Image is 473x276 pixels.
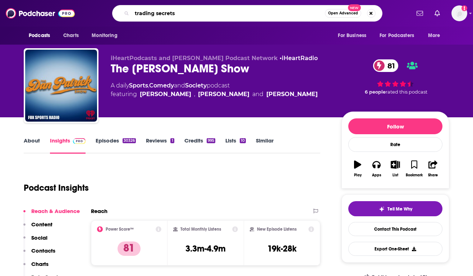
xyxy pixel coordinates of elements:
[451,5,467,21] img: User Profile
[333,29,375,42] button: open menu
[406,173,423,177] div: Bookmark
[23,221,52,234] button: Content
[24,182,89,193] h1: Podcast Insights
[338,31,366,41] span: For Business
[280,55,318,62] span: •
[373,59,399,72] a: 81
[386,156,405,182] button: List
[174,82,185,89] span: and
[31,247,55,254] p: Contacts
[428,173,438,177] div: Share
[423,29,449,42] button: open menu
[348,118,442,134] button: Follow
[148,82,149,89] span: ,
[348,222,442,236] a: Contact This Podcast
[387,206,412,212] span: Tell Me Why
[240,138,246,143] div: 10
[31,208,80,214] p: Reach & Audience
[392,173,398,177] div: List
[24,137,40,154] a: About
[23,247,55,261] button: Contacts
[451,5,467,21] button: Show profile menu
[451,5,467,21] span: Logged in as autumncomm
[461,5,467,11] svg: Add a profile image
[146,137,174,154] a: Reviews1
[348,137,442,152] div: Rate
[365,89,386,95] span: 6 people
[380,31,414,41] span: For Podcasters
[198,90,249,99] a: Jim Jackson
[386,89,427,95] span: rated this podcast
[424,156,442,182] button: Share
[132,8,325,19] input: Search podcasts, credits, & more...
[252,90,263,99] span: and
[96,137,136,154] a: Episodes30326
[111,90,318,99] span: featuring
[118,241,141,256] p: 81
[23,261,49,274] button: Charts
[348,242,442,256] button: Export One-Sheet
[31,261,49,267] p: Charts
[380,59,399,72] span: 81
[63,31,79,41] span: Charts
[185,243,226,254] h3: 3.3m-4.9m
[24,29,59,42] button: open menu
[73,138,86,144] img: Podchaser Pro
[256,137,274,154] a: Similar
[348,4,361,11] span: New
[428,31,440,41] span: More
[194,90,195,99] span: ,
[325,9,361,18] button: Open AdvancedNew
[257,227,297,232] h2: New Episode Listens
[328,12,358,15] span: Open Advanced
[180,227,221,232] h2: Total Monthly Listens
[50,137,86,154] a: InsightsPodchaser Pro
[170,138,174,143] div: 1
[91,208,107,214] h2: Reach
[267,243,297,254] h3: 19k-28k
[111,55,278,62] span: iHeartPodcasts and [PERSON_NAME] Podcast Network
[414,7,426,19] a: Show notifications dropdown
[6,6,75,20] img: Podchaser - Follow, Share and Rate Podcasts
[372,173,381,177] div: Apps
[367,156,386,182] button: Apps
[31,234,47,241] p: Social
[149,82,174,89] a: Comedy
[23,234,47,248] button: Social
[405,156,423,182] button: Bookmark
[111,81,318,99] div: A daily podcast
[341,55,449,99] div: 81 6 peoplerated this podcast
[354,173,362,177] div: Play
[112,5,382,22] div: Search podcasts, credits, & more...
[31,221,52,228] p: Content
[106,227,134,232] h2: Power Score™
[379,206,385,212] img: tell me why sparkle
[184,137,215,154] a: Credits995
[59,29,83,42] a: Charts
[140,90,191,99] a: [PERSON_NAME]
[123,138,136,143] div: 30326
[25,50,97,122] img: The Dan Patrick Show
[282,55,318,62] a: iHeartRadio
[29,31,50,41] span: Podcasts
[432,7,443,19] a: Show notifications dropdown
[348,156,367,182] button: Play
[225,137,246,154] a: Lists10
[92,31,117,41] span: Monitoring
[23,208,80,221] button: Reach & Audience
[129,82,148,89] a: Sports
[185,82,207,89] a: Society
[207,138,215,143] div: 995
[375,29,424,42] button: open menu
[87,29,127,42] button: open menu
[266,90,318,99] a: Tim MacMahon
[348,201,442,216] button: tell me why sparkleTell Me Why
